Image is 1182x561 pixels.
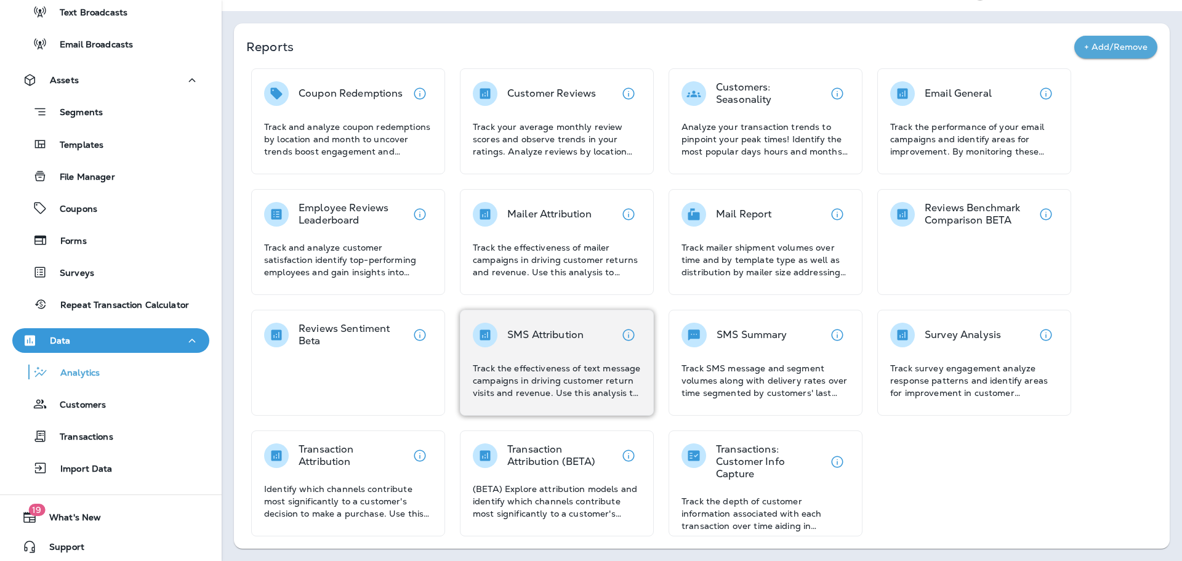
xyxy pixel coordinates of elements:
p: Segments [47,107,103,119]
p: Track your average monthly review scores and observe trends in your ratings. Analyze reviews by l... [473,121,641,158]
p: Customers [47,400,106,411]
p: Analytics [48,368,100,379]
button: View details [616,202,641,227]
button: Support [12,535,209,559]
p: Reviews Sentiment Beta [299,323,408,347]
p: SMS Summary [717,329,787,341]
button: View details [825,202,850,227]
p: Repeat Transaction Calculator [48,300,189,312]
button: Analytics [12,359,209,385]
button: Data [12,328,209,353]
button: View details [1034,202,1058,227]
p: (BETA) Explore attribution models and identify which channels contribute most significantly to a ... [473,483,641,520]
button: + Add/Remove [1074,36,1157,59]
p: Templates [47,140,103,151]
button: View details [616,443,641,468]
p: Transaction Attribution (BETA) [507,443,616,468]
p: Track survey engagement analyze response patterns and identify areas for improvement in customer ... [890,362,1058,399]
button: View details [616,81,641,106]
button: View details [825,81,850,106]
button: Surveys [12,259,209,285]
p: Data [50,336,71,345]
p: Customer Reviews [507,87,596,100]
p: Survey Analysis [925,329,1001,341]
p: Track the depth of customer information associated with each transaction over time aiding in asse... [681,495,850,532]
p: Transaction Attribution [299,443,408,468]
button: View details [408,202,432,227]
button: Import Data [12,455,209,481]
button: 19What's New [12,505,209,530]
button: Forms [12,227,209,253]
p: Email General [925,87,992,100]
p: Track the effectiveness of mailer campaigns in driving customer returns and revenue. Use this ana... [473,241,641,278]
button: Email Broadcasts [12,31,209,57]
p: Email Broadcasts [47,39,133,51]
p: Forms [48,236,87,248]
p: Identify which channels contribute most significantly to a customer's decision to make a purchase... [264,483,432,520]
p: Transactions: Customer Info Capture [716,443,825,480]
button: View details [825,323,850,347]
button: Templates [12,131,209,157]
button: View details [616,323,641,347]
p: Transactions [47,432,113,443]
button: Segments [12,99,209,125]
button: View details [408,443,432,468]
p: Coupons [47,204,97,216]
p: Track and analyze customer satisfaction identify top-performing employees and gain insights into ... [264,241,432,278]
p: Track the performance of your email campaigns and identify areas for improvement. By monitoring t... [890,121,1058,158]
p: Reports [246,38,1074,55]
p: File Manager [47,172,115,184]
button: View details [825,450,850,474]
button: Repeat Transaction Calculator [12,291,209,317]
button: View details [1034,323,1058,347]
p: Track and analyze coupon redemptions by location and month to uncover trends boost engagement and... [264,121,432,158]
p: Text Broadcasts [47,7,127,19]
button: View details [408,323,432,347]
p: Reviews Benchmark Comparison BETA [925,202,1034,227]
p: Customers: Seasonality [716,81,825,106]
p: Assets [50,75,79,85]
p: Import Data [48,464,113,475]
p: Track the effectiveness of text message campaigns in driving customer return visits and revenue. ... [473,362,641,399]
button: Customers [12,391,209,417]
p: Mailer Attribution [507,208,592,220]
button: Assets [12,68,209,92]
span: What's New [37,512,101,527]
p: SMS Attribution [507,329,584,341]
span: Support [37,542,84,557]
span: 19 [28,504,45,516]
p: Track SMS message and segment volumes along with delivery rates over time segmented by customers'... [681,362,850,399]
p: Track mailer shipment volumes over time and by template type as well as distribution by mailer si... [681,241,850,278]
p: Analyze your transaction trends to pinpoint your peak times! Identify the most popular days hours... [681,121,850,158]
button: Transactions [12,423,209,449]
button: View details [1034,81,1058,106]
p: Mail Report [716,208,772,220]
button: File Manager [12,163,209,189]
button: View details [408,81,432,106]
button: Coupons [12,195,209,221]
p: Surveys [47,268,94,280]
p: Coupon Redemptions [299,87,403,100]
p: Employee Reviews Leaderboard [299,202,408,227]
